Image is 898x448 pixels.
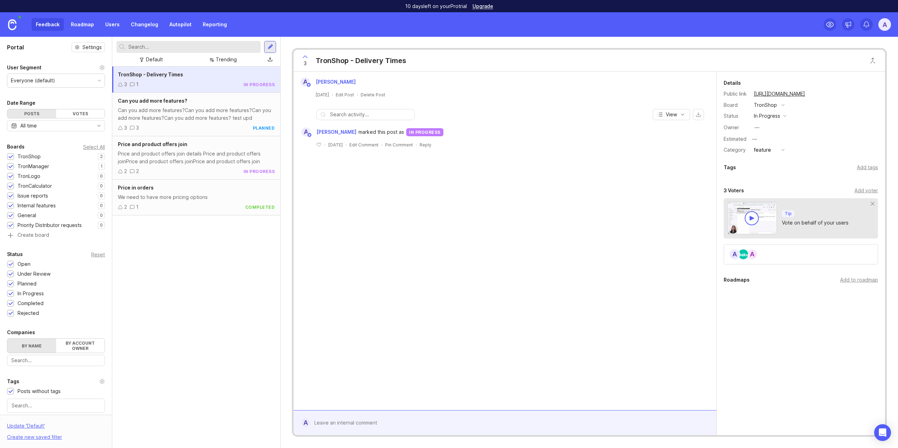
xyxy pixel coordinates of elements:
[724,146,748,154] div: Category
[724,137,746,142] div: Estimated
[18,163,49,170] div: TronManager
[8,19,16,30] img: Canny Home
[112,67,280,93] a: TronShop - Delivery Times31in progress
[128,43,258,51] input: Search...
[7,250,23,259] div: Status
[358,128,404,136] span: marked this post as
[336,92,354,98] div: Edit Post
[357,92,358,98] div: ·
[118,106,275,122] div: Can you add more features?Can you add more features?Can you add more features?Can you add more fe...
[199,18,231,31] a: Reporting
[727,202,777,234] img: video-thumbnail-vote-d41b83416815613422e2ca741bf692cc.jpg
[18,172,40,180] div: TronLogo
[420,142,431,148] div: Reply
[750,135,759,144] div: —
[18,260,31,268] div: Open
[100,154,103,159] p: 2
[330,111,411,118] input: Search activity...
[785,211,792,216] p: Tip
[724,186,744,195] div: 3 Voters
[243,82,275,88] div: in progress
[112,93,280,136] a: Can you add more features?Can you add more features?Can you add more features?Can you add more fe...
[118,71,183,77] span: TronShop - Delivery Times
[11,77,55,84] div: Everyone (default)
[874,424,891,441] div: Open Intercom Messenger
[301,127,310,137] div: A
[755,124,759,131] div: —
[83,145,105,149] div: Select All
[752,89,807,98] a: [URL][DOMAIN_NAME]
[735,249,751,259] img: Alty test end user
[67,18,98,31] a: Roadmap
[20,122,37,130] div: All time
[136,167,139,175] div: 2
[381,142,382,148] div: ·
[18,280,36,288] div: Planned
[253,125,275,131] div: planned
[857,164,878,171] div: Add tags
[297,127,358,137] a: A[PERSON_NAME]
[100,173,103,179] p: 0
[118,193,275,201] div: We need to have more pricing options
[243,168,275,174] div: in progress
[306,82,311,88] img: member badge
[346,142,347,148] div: ·
[840,276,878,284] div: Add to roadmap
[100,222,103,228] p: 0
[127,18,162,31] a: Changelog
[385,142,413,148] div: Pin Comment
[316,79,356,85] span: [PERSON_NAME]
[91,253,105,256] div: Reset
[165,18,196,31] a: Autopilot
[724,112,748,120] div: Status
[324,142,325,148] div: ·
[724,101,748,109] div: Board
[316,56,406,66] div: TronShop - Delivery Times
[416,142,417,148] div: ·
[7,328,35,337] div: Companies
[301,77,310,87] div: A
[118,141,187,147] span: Price and product offers join
[124,167,127,175] div: 2
[754,101,777,109] div: TronShop
[136,124,139,132] div: 3
[724,79,741,87] div: Details
[18,192,48,200] div: Issue reports
[724,276,750,284] div: Roadmaps
[301,418,310,427] div: A
[18,212,36,219] div: General
[101,18,124,31] a: Users
[473,4,493,9] a: Upgrade
[18,290,44,297] div: In Progress
[118,98,187,104] span: Can you add more features?
[653,109,690,120] button: View
[316,128,356,136] span: [PERSON_NAME]
[12,402,100,409] input: Search...
[7,377,19,386] div: Tags
[724,90,748,98] div: Public link
[93,123,105,129] svg: toggle icon
[878,18,891,31] button: A
[82,44,102,51] span: Settings
[7,422,45,433] div: Update ' Default '
[7,43,24,51] h1: Portal
[100,193,103,199] p: 0
[100,203,103,208] p: 0
[855,187,878,194] div: Add voter
[124,203,127,211] div: 2
[405,3,467,10] p: 10 days left on your Pro trial
[118,150,275,165] div: Price and product offers join details Price and product offers joinPrice and product offers joinP...
[316,92,329,98] a: [DATE]
[304,60,307,67] span: 3
[18,270,51,278] div: Under Review
[56,339,105,353] label: By account owner
[7,63,41,72] div: User Segment
[349,142,378,148] div: Edit Comment
[112,180,280,215] a: Price in ordersWe need to have more pricing options21completed
[7,143,25,151] div: Boards
[72,42,105,52] button: Settings
[693,109,704,120] button: export comments
[724,163,736,172] div: Tags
